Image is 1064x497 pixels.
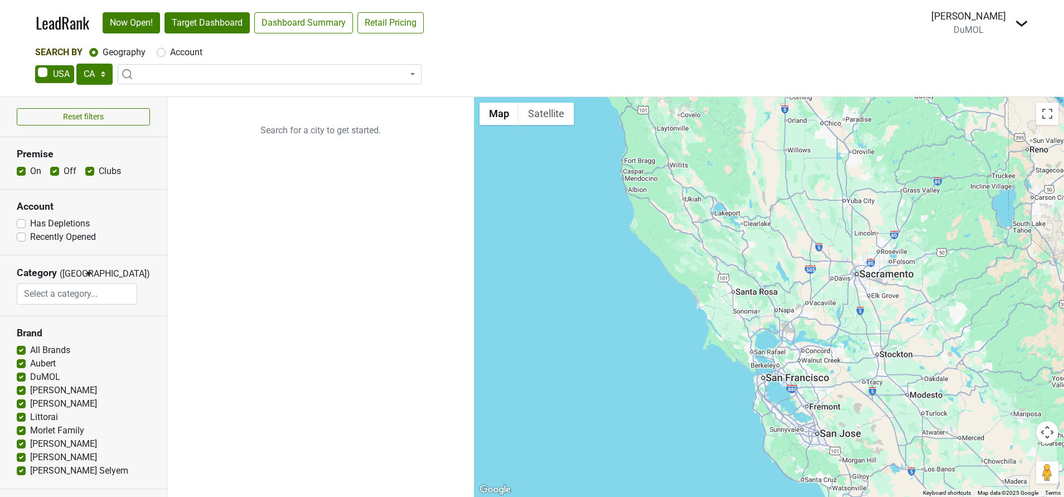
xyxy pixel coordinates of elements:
[17,201,150,213] h3: Account
[60,267,82,283] span: ([GEOGRAPHIC_DATA])
[30,437,97,451] label: [PERSON_NAME]
[103,12,160,33] a: Now Open!
[254,12,353,33] a: Dashboard Summary
[17,148,150,160] h3: Premise
[36,11,89,35] a: LeadRank
[477,482,514,497] a: Open this area in Google Maps (opens a new window)
[1036,421,1058,443] button: Map camera controls
[1036,103,1058,125] button: Toggle fullscreen view
[30,424,84,437] label: Morlet Family
[170,46,202,59] label: Account
[64,165,76,178] label: Off
[85,269,93,279] span: ▼
[30,464,128,477] label: [PERSON_NAME] Selyem
[30,397,97,411] label: [PERSON_NAME]
[30,451,97,464] label: [PERSON_NAME]
[165,12,250,33] a: Target Dashboard
[954,25,984,35] span: DuMOL
[1045,490,1061,496] a: Terms (opens in new tab)
[17,327,150,339] h3: Brand
[519,103,574,125] button: Show satellite imagery
[30,230,96,244] label: Recently Opened
[17,108,150,126] button: Reset filters
[30,165,41,178] label: On
[978,490,1038,496] span: Map data ©2025 Google
[357,12,424,33] a: Retail Pricing
[477,482,514,497] img: Google
[17,283,137,305] input: Select a category...
[480,103,519,125] button: Show street map
[103,46,146,59] label: Geography
[923,489,971,497] button: Keyboard shortcuts
[30,370,60,384] label: DuMOL
[30,344,70,357] label: All Brands
[1036,461,1058,484] button: Drag Pegman onto the map to open Street View
[30,411,58,424] label: Littorai
[30,217,90,230] label: Has Depletions
[167,97,474,164] p: Search for a city to get started.
[30,384,97,397] label: [PERSON_NAME]
[30,357,56,370] label: Aubert
[35,47,83,57] span: Search By
[1015,17,1028,30] img: Dropdown Menu
[931,9,1006,23] div: [PERSON_NAME]
[99,165,121,178] label: Clubs
[17,267,57,279] h3: Category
